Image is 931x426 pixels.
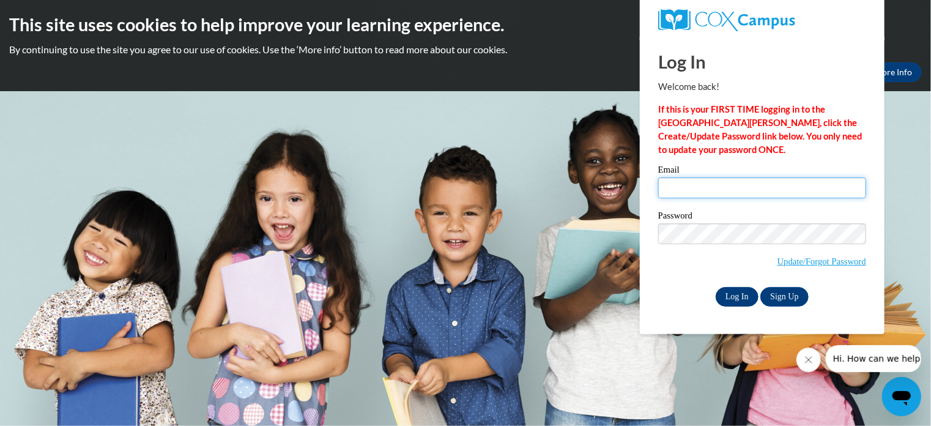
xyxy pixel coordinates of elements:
[7,9,99,18] span: Hi. How can we help?
[760,287,808,307] a: Sign Up
[658,9,866,31] a: COX Campus
[777,256,866,266] a: Update/Forgot Password
[658,165,866,177] label: Email
[658,104,862,155] strong: If this is your FIRST TIME logging in to the [GEOGRAPHIC_DATA][PERSON_NAME], click the Create/Upd...
[9,12,922,37] h2: This site uses cookies to help improve your learning experience.
[716,287,759,307] input: Log In
[658,211,866,223] label: Password
[864,62,922,82] a: More Info
[9,43,922,56] p: By continuing to use the site you agree to our use of cookies. Use the ‘More info’ button to read...
[658,49,866,74] h1: Log In
[882,377,921,416] iframe: Button to launch messaging window
[658,9,795,31] img: COX Campus
[826,345,921,372] iframe: Message from company
[796,348,821,372] iframe: Close message
[658,80,866,94] p: Welcome back!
